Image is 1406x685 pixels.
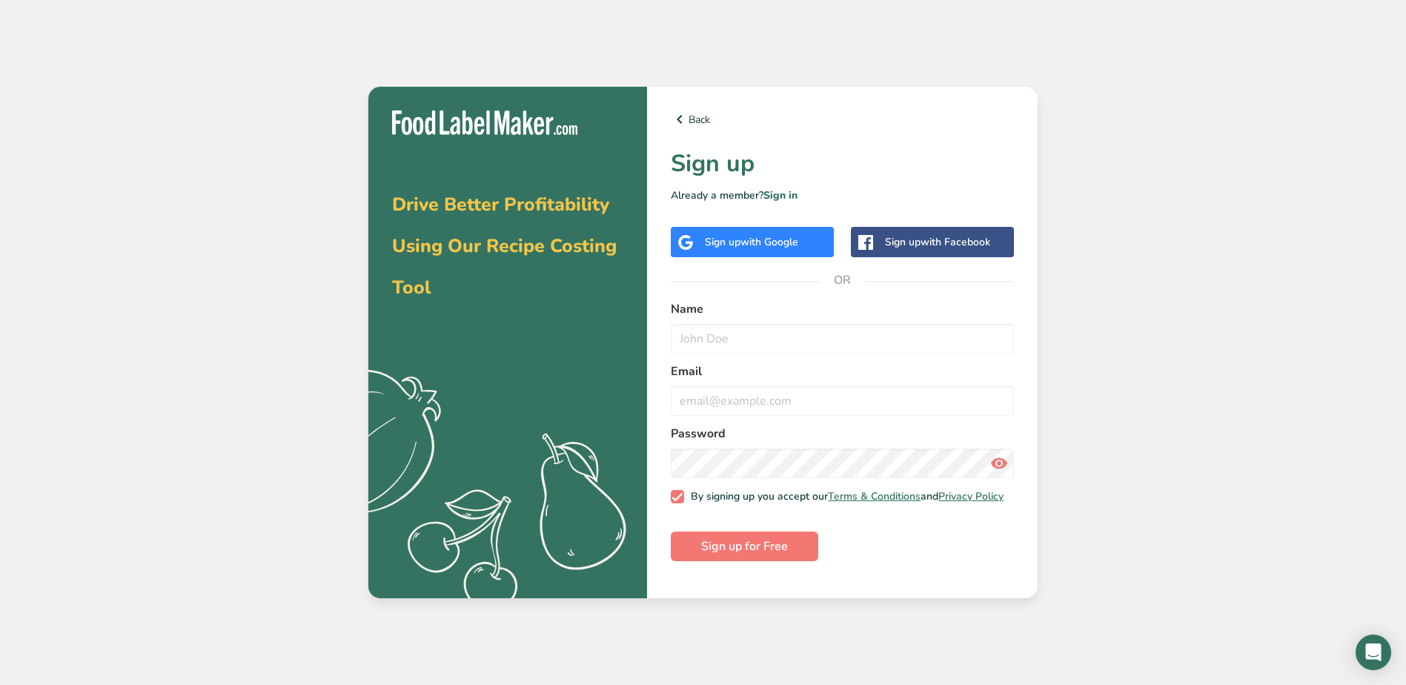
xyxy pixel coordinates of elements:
[705,234,798,250] div: Sign up
[740,235,798,249] span: with Google
[671,386,1014,416] input: email@example.com
[1356,635,1391,670] div: Open Intercom Messenger
[671,188,1014,203] p: Already a member?
[671,300,1014,318] label: Name
[828,489,921,503] a: Terms & Conditions
[820,258,865,302] span: OR
[671,110,1014,128] a: Back
[938,489,1004,503] a: Privacy Policy
[684,490,1004,503] span: By signing up you accept our and
[671,146,1014,182] h1: Sign up
[701,537,788,555] span: Sign up for Free
[671,363,1014,380] label: Email
[921,235,990,249] span: with Facebook
[763,188,797,202] a: Sign in
[671,425,1014,443] label: Password
[392,192,617,300] span: Drive Better Profitability Using Our Recipe Costing Tool
[671,324,1014,354] input: John Doe
[885,234,990,250] div: Sign up
[392,110,577,135] img: Food Label Maker
[671,532,818,561] button: Sign up for Free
